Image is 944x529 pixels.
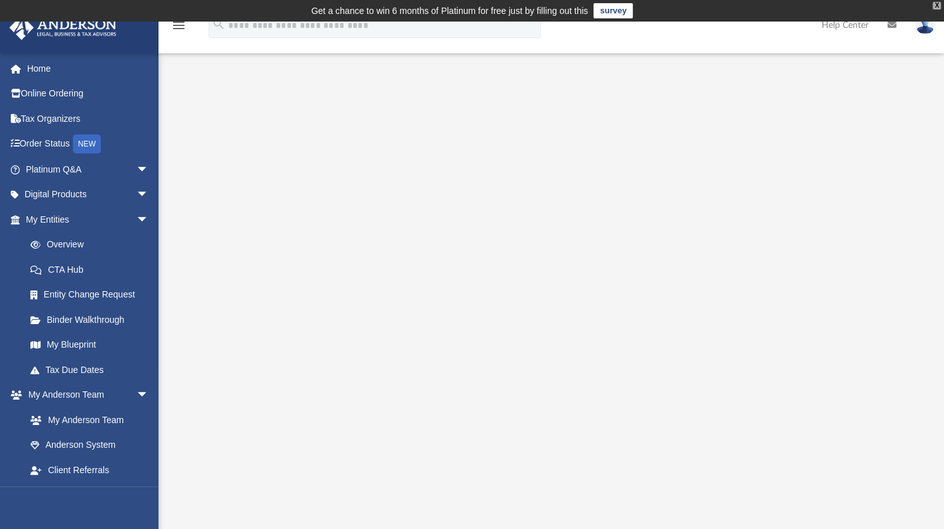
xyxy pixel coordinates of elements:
[18,357,168,382] a: Tax Due Dates
[18,332,162,358] a: My Blueprint
[915,16,934,34] img: User Pic
[136,207,162,233] span: arrow_drop_down
[136,157,162,183] span: arrow_drop_down
[18,433,162,458] a: Anderson System
[18,307,168,332] a: Binder Walkthrough
[171,18,186,33] i: menu
[9,382,162,408] a: My Anderson Teamarrow_drop_down
[18,232,168,258] a: Overview
[593,3,633,18] a: survey
[136,382,162,408] span: arrow_drop_down
[9,483,162,508] a: My Documentsarrow_drop_down
[9,207,168,232] a: My Entitiesarrow_drop_down
[9,56,168,81] a: Home
[9,182,168,207] a: Digital Productsarrow_drop_down
[6,15,120,40] img: Anderson Advisors Platinum Portal
[18,257,168,282] a: CTA Hub
[212,17,226,31] i: search
[18,407,155,433] a: My Anderson Team
[18,282,168,308] a: Entity Change Request
[9,81,168,107] a: Online Ordering
[136,483,162,509] span: arrow_drop_down
[9,131,168,157] a: Order StatusNEW
[171,24,186,33] a: menu
[9,157,168,182] a: Platinum Q&Aarrow_drop_down
[18,457,162,483] a: Client Referrals
[933,2,941,10] div: close
[9,106,168,131] a: Tax Organizers
[136,182,162,208] span: arrow_drop_down
[73,134,101,153] div: NEW
[311,3,588,18] div: Get a chance to win 6 months of Platinum for free just by filling out this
